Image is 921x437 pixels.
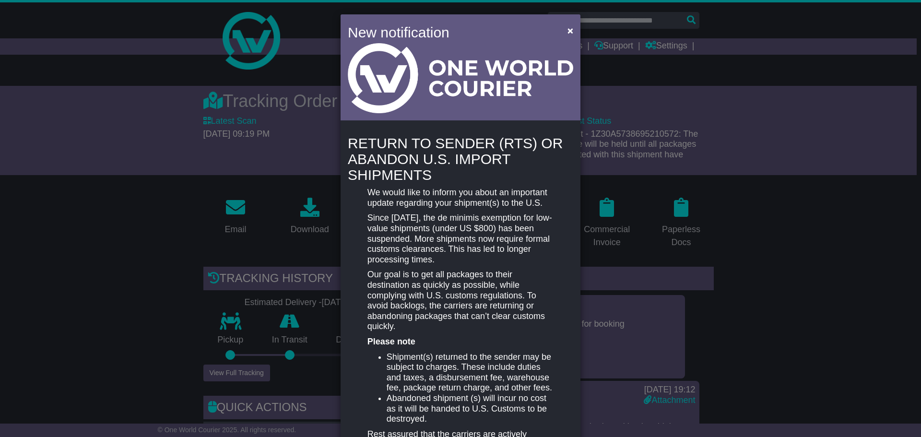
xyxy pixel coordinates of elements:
[387,352,554,393] li: Shipment(s) returned to the sender may be subject to charges. These include duties and taxes, a d...
[563,21,578,40] button: Close
[367,337,415,346] strong: Please note
[367,270,554,332] p: Our goal is to get all packages to their destination as quickly as possible, while complying with...
[387,393,554,425] li: Abandoned shipment (s) will incur no cost as it will be handed to U.S. Customs to be destroyed.
[348,135,573,183] h4: RETURN TO SENDER (RTS) OR ABANDON U.S. IMPORT SHIPMENTS
[348,22,554,43] h4: New notification
[567,25,573,36] span: ×
[348,43,573,113] img: Light
[367,213,554,265] p: Since [DATE], the de minimis exemption for low-value shipments (under US $800) has been suspended...
[367,188,554,208] p: We would like to inform you about an important update regarding your shipment(s) to the U.S.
